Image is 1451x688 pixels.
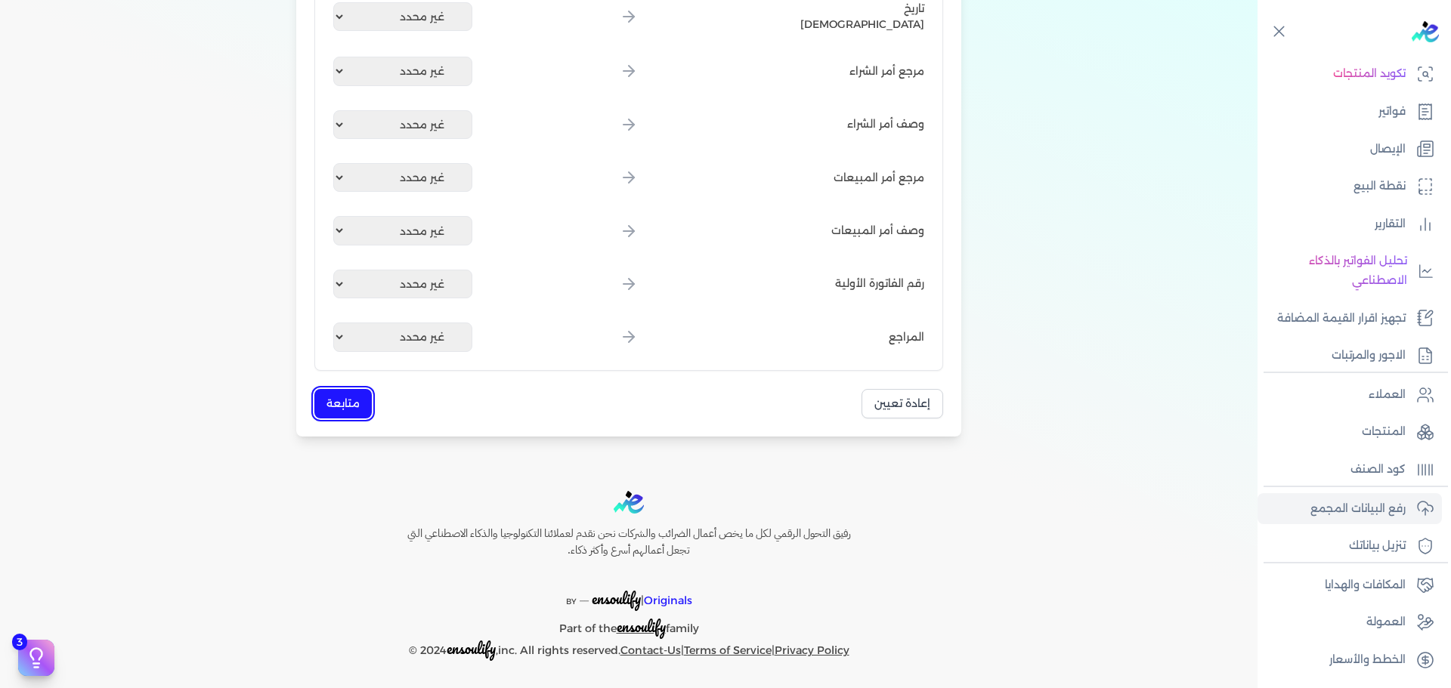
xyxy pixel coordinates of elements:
p: فواتير [1378,102,1406,122]
sup: __ [580,592,589,602]
span: Originals [644,594,692,607]
a: تحليل الفواتير بالذكاء الاصطناعي [1258,245,1442,296]
span: BY [566,597,577,606]
a: تجهيز اقرار القيمة المضافة [1258,303,1442,335]
h6: رفيق التحول الرقمي لكل ما يخص أعمال الضرائب والشركات نحن نقدم لعملائنا التكنولوجيا والذكاء الاصطن... [375,526,883,558]
a: الاجور والمرتبات [1258,340,1442,372]
a: المنتجات [1258,416,1442,448]
a: الخطط والأسعار [1258,644,1442,676]
a: العملاء [1258,379,1442,411]
button: متابعة [314,389,372,418]
span: رقم الفاتورة الأولية [835,276,924,292]
button: إعادة تعيين [862,389,943,418]
span: مرجع أمر المبيعات [834,170,924,186]
p: نقطة البيع [1354,177,1406,196]
a: ensoulify [617,622,666,635]
a: رفع البيانات المجمع [1258,493,1442,525]
a: كود الصنف [1258,454,1442,486]
a: فواتير [1258,96,1442,128]
a: Privacy Policy [775,643,849,657]
p: الاجور والمرتبات [1332,346,1406,366]
span: 3 [12,634,27,650]
a: الإيصال [1258,134,1442,165]
a: تكويد المنتجات [1258,58,1442,90]
p: Part of the family [375,611,883,639]
p: كود الصنف [1350,460,1406,480]
p: رفع البيانات المجمع [1310,499,1406,519]
p: الخطط والأسعار [1329,650,1406,670]
button: 3 [18,640,54,676]
span: تاريخ [DEMOGRAPHIC_DATA] [786,1,925,32]
a: نقطة البيع [1258,171,1442,202]
img: logo [614,491,644,514]
span: وصف أمر الشراء [847,116,924,132]
a: المكافات والهدايا [1258,569,1442,601]
p: المكافات والهدايا [1325,575,1406,595]
p: | [375,571,883,612]
a: تنزيل بياناتك [1258,530,1442,562]
span: وصف أمر المبيعات [831,223,924,239]
p: © 2024 ,inc. All rights reserved. | | [375,639,883,661]
p: التقارير [1375,214,1406,234]
p: الإيصال [1370,140,1406,159]
a: التقارير [1258,208,1442,240]
p: تجهيز اقرار القيمة المضافة [1277,309,1406,329]
p: العملاء [1369,385,1406,405]
p: تحليل الفواتير بالذكاء الاصطناعي [1265,251,1407,290]
span: مرجع أمر الشراء [849,63,924,79]
span: ensoulify [617,615,666,638]
span: ensoulify [592,587,641,610]
p: العمولة [1366,612,1406,632]
span: المراجع [889,329,924,345]
p: تنزيل بياناتك [1349,536,1406,556]
img: logo [1412,21,1439,42]
a: Contact-Us [620,643,681,657]
a: Terms of Service [684,643,772,657]
span: ensoulify [447,637,496,660]
a: العمولة [1258,606,1442,638]
p: تكويد المنتجات [1333,64,1406,84]
p: المنتجات [1362,422,1406,442]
